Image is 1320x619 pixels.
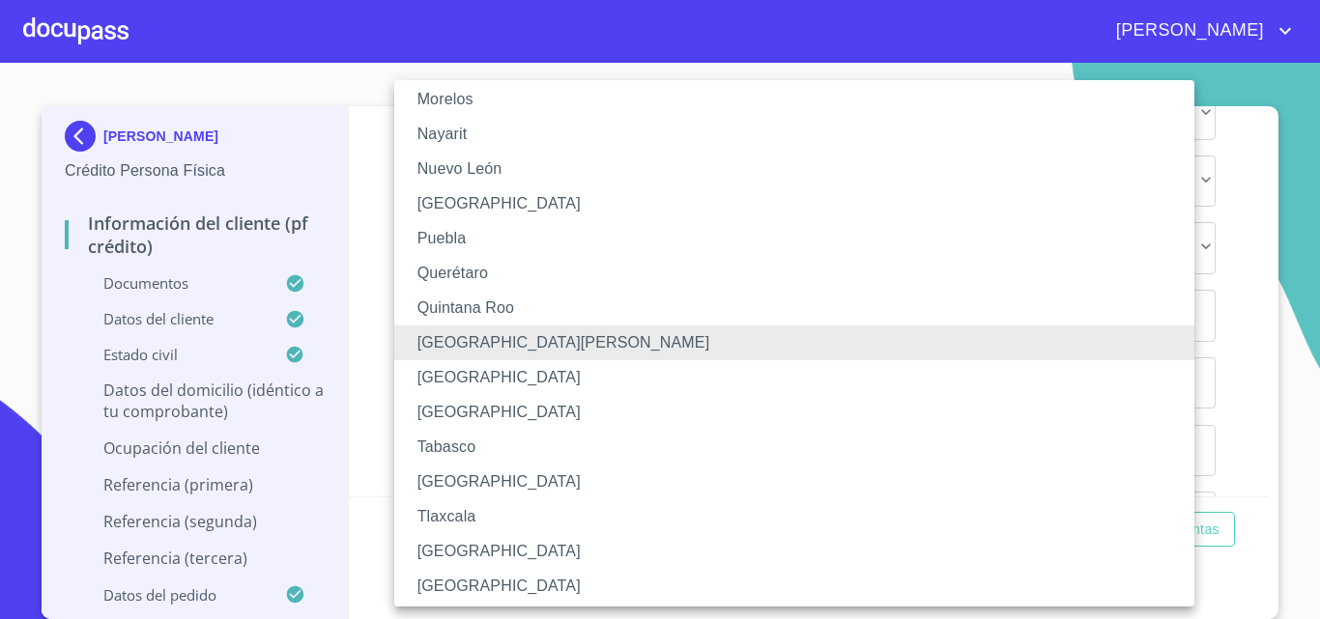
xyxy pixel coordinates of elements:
[394,256,1209,291] li: Querétaro
[394,325,1209,360] li: [GEOGRAPHIC_DATA][PERSON_NAME]
[394,430,1209,464] li: Tabasco
[394,117,1209,152] li: Nayarit
[394,221,1209,256] li: Puebla
[394,291,1209,325] li: Quintana Roo
[394,186,1209,221] li: [GEOGRAPHIC_DATA]
[394,464,1209,499] li: [GEOGRAPHIC_DATA]
[394,82,1209,117] li: Morelos
[394,360,1209,395] li: [GEOGRAPHIC_DATA]
[394,395,1209,430] li: [GEOGRAPHIC_DATA]
[394,534,1209,569] li: [GEOGRAPHIC_DATA]
[394,152,1209,186] li: Nuevo León
[394,499,1209,534] li: Tlaxcala
[394,569,1209,604] li: [GEOGRAPHIC_DATA]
